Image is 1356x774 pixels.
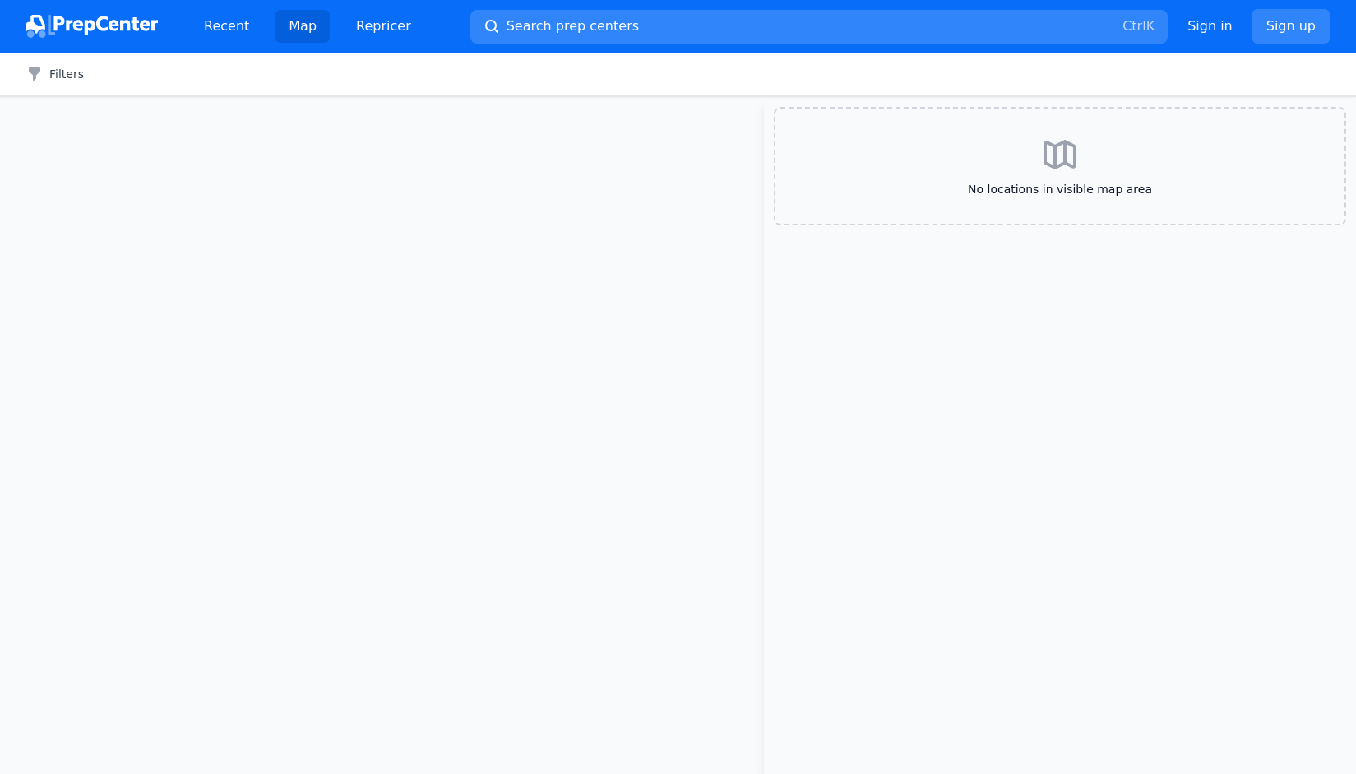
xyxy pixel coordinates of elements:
button: Filters [26,66,84,82]
kbd: K [1146,18,1155,34]
a: Recent [191,10,262,43]
a: Sign in [1187,16,1233,36]
span: Search prep centers [507,16,639,36]
a: Sign up [1252,9,1330,44]
img: PrepCenter [26,15,158,38]
a: Repricer [343,10,424,43]
button: Search prep centersCtrlK [470,10,1168,44]
kbd: Ctrl [1122,18,1145,34]
a: Map [275,10,330,43]
span: No locations in visible map area [802,181,1318,197]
